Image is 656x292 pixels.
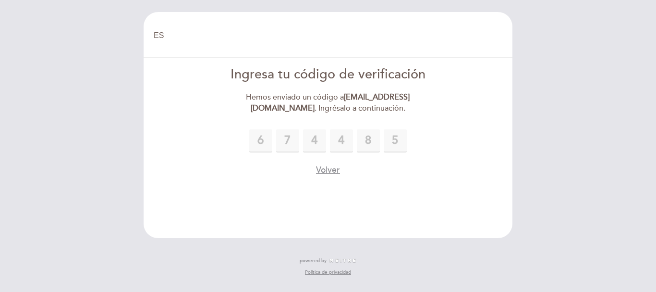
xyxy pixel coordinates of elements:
[330,129,353,152] input: 0
[316,164,340,176] button: Volver
[305,269,351,276] a: Política de privacidad
[251,92,410,113] strong: [EMAIL_ADDRESS][DOMAIN_NAME]
[300,257,356,264] a: powered by
[303,129,326,152] input: 0
[300,257,327,264] span: powered by
[329,258,356,263] img: MEITRE
[357,129,380,152] input: 0
[218,65,438,84] div: Ingresa tu código de verificación
[249,129,272,152] input: 0
[276,129,299,152] input: 0
[218,92,438,114] div: Hemos enviado un código a . Ingrésalo a continuación.
[384,129,407,152] input: 0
